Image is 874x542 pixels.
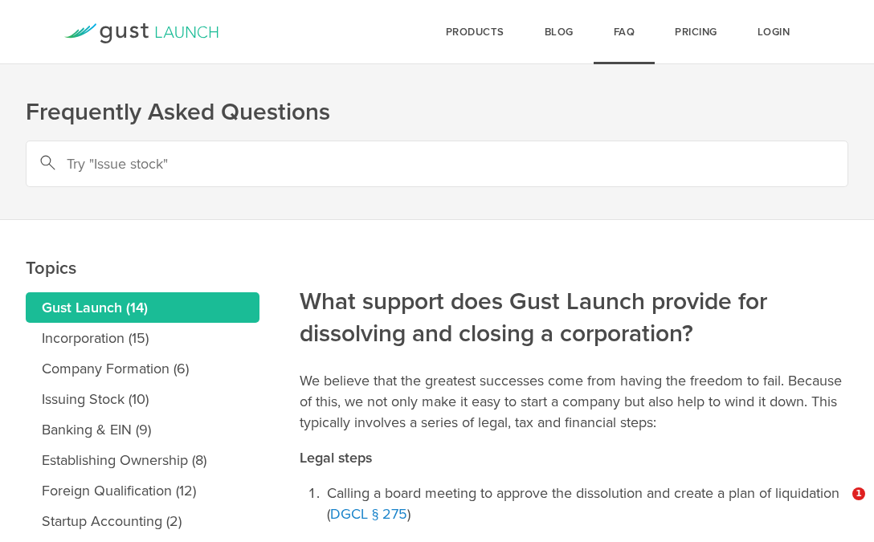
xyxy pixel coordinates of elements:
[330,505,407,523] a: DGCL § 275
[26,323,259,353] a: Incorporation (15)
[26,475,259,506] a: Foreign Qualification (12)
[26,445,259,475] a: Establishing Ownership (8)
[26,96,848,128] h1: Frequently Asked Questions
[26,353,259,384] a: Company Formation (6)
[852,487,865,500] span: 1
[819,487,858,526] iframe: Intercom live chat
[26,292,259,323] a: Gust Launch (14)
[26,144,259,284] h2: Topics
[300,449,372,467] strong: Legal steps
[300,177,848,350] h2: What support does Gust Launch provide for dissolving and closing a corporation?
[26,506,259,536] a: Startup Accounting (2)
[300,370,848,433] p: We believe that the greatest successes come from having the freedom to fail. Because of this, we ...
[26,414,259,445] a: Banking & EIN (9)
[26,141,848,187] input: Try "Issue stock"
[26,384,259,414] a: Issuing Stock (10)
[324,483,848,524] li: Calling a board meeting to approve the dissolution and create a plan of liquidation ( )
